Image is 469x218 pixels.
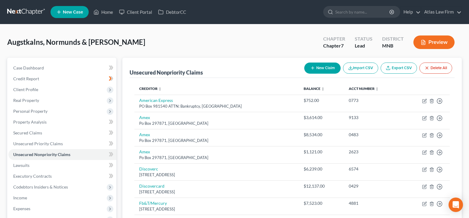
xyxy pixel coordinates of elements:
[419,63,452,74] button: Delete All
[382,42,404,49] div: MNB
[63,10,83,14] span: New Case
[349,200,397,206] div: 4881
[90,7,116,17] a: Home
[139,155,294,161] div: Po Box 297871, [GEOGRAPHIC_DATA]
[349,86,379,91] a: Acct Number unfold_more
[304,115,339,121] div: $3,614.00
[304,132,339,138] div: $8,534.00
[304,200,339,206] div: $7,523.00
[421,7,461,17] a: Atlas Law Firm
[8,160,116,171] a: Lawsuits
[355,35,372,42] div: Status
[349,183,397,189] div: 0429
[349,97,397,103] div: 0773
[449,198,463,212] div: Open Intercom Messenger
[139,121,294,126] div: Po Box 297871, [GEOGRAPHIC_DATA]
[13,141,63,146] span: Unsecured Priority Claims
[13,184,68,189] span: Codebtors Insiders & Notices
[13,87,38,92] span: Client Profile
[13,130,42,135] span: Secured Claims
[139,166,158,171] a: Discoverc
[8,117,116,127] a: Property Analysis
[349,132,397,138] div: 0483
[158,87,162,91] i: unfold_more
[139,103,294,109] div: PO Box 981540 ATTN: Bankruptcy, [GEOGRAPHIC_DATA]
[139,189,294,195] div: [STREET_ADDRESS]
[13,76,39,81] span: Credit Report
[304,97,339,103] div: $752.00
[130,69,203,76] div: Unsecured Nonpriority Claims
[139,132,150,137] a: Amex
[8,127,116,138] a: Secured Claims
[7,38,145,46] span: Augstkalns, Normunds & [PERSON_NAME]
[321,87,325,91] i: unfold_more
[323,42,345,49] div: Chapter
[13,195,27,200] span: Income
[116,7,155,17] a: Client Portal
[304,86,325,91] a: Balance unfold_more
[304,149,339,155] div: $1,121.00
[382,35,404,42] div: District
[155,7,189,17] a: DebtorCC
[13,109,48,114] span: Personal Property
[139,206,294,212] div: [STREET_ADDRESS]
[343,63,378,74] button: Import CSV
[139,201,167,206] a: Fb&T/Mercury
[413,35,455,49] button: Preview
[8,63,116,73] a: Case Dashboard
[8,73,116,84] a: Credit Report
[375,87,379,91] i: unfold_more
[304,63,341,74] button: New Claim
[304,183,339,189] div: $12,137.00
[349,166,397,172] div: 6574
[13,206,30,211] span: Expenses
[13,152,70,157] span: Unsecured Nonpriority Claims
[139,98,173,103] a: American Express
[139,149,150,154] a: Amex
[8,149,116,160] a: Unsecured Nonpriority Claims
[13,163,29,168] span: Lawsuits
[349,149,397,155] div: 2623
[13,119,47,124] span: Property Analysis
[341,43,344,48] span: 7
[8,171,116,182] a: Executory Contracts
[381,63,417,74] a: Export CSV
[139,172,294,178] div: [STREET_ADDRESS]
[139,183,164,189] a: Discovercard
[13,98,39,103] span: Real Property
[8,138,116,149] a: Unsecured Priority Claims
[400,7,421,17] a: Help
[323,35,345,42] div: Chapter
[139,86,162,91] a: Creditor unfold_more
[304,166,339,172] div: $6,239.00
[13,65,44,70] span: Case Dashboard
[335,6,390,17] input: Search by name...
[349,115,397,121] div: 9133
[139,115,150,120] a: Amex
[139,138,294,143] div: Po Box 297871, [GEOGRAPHIC_DATA]
[13,173,52,179] span: Executory Contracts
[355,42,372,49] div: Lead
